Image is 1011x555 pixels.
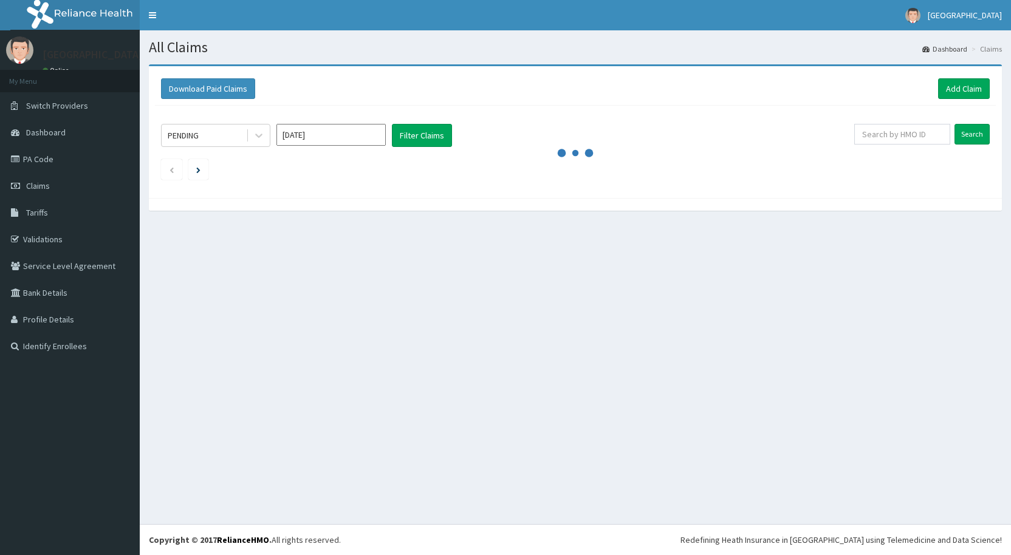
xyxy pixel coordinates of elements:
a: Add Claim [938,78,990,99]
li: Claims [968,44,1002,54]
svg: audio-loading [557,135,594,171]
a: RelianceHMO [217,534,269,545]
img: User Image [905,8,920,23]
strong: Copyright © 2017 . [149,534,272,545]
span: Dashboard [26,127,66,138]
div: PENDING [168,129,199,141]
a: Previous page [169,164,174,175]
input: Search [954,124,990,145]
img: User Image [6,36,33,64]
span: Tariffs [26,207,48,218]
h1: All Claims [149,39,1002,55]
div: Redefining Heath Insurance in [GEOGRAPHIC_DATA] using Telemedicine and Data Science! [680,534,1002,546]
a: Next page [196,164,200,175]
input: Search by HMO ID [854,124,950,145]
p: [GEOGRAPHIC_DATA] [43,49,143,60]
a: Online [43,66,72,75]
input: Select Month and Year [276,124,386,146]
span: Claims [26,180,50,191]
button: Filter Claims [392,124,452,147]
footer: All rights reserved. [140,524,1011,555]
span: [GEOGRAPHIC_DATA] [928,10,1002,21]
a: Dashboard [922,44,967,54]
span: Switch Providers [26,100,88,111]
button: Download Paid Claims [161,78,255,99]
